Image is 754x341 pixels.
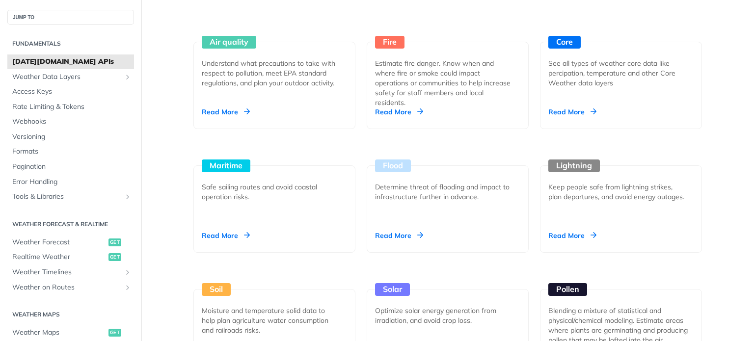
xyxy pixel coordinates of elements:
[12,328,106,338] span: Weather Maps
[536,129,706,253] a: Lightning Keep people safe from lightning strikes, plan departures, and avoid energy outages. Rea...
[375,107,423,117] div: Read More
[375,36,404,49] div: Fire
[7,175,134,189] a: Error Handling
[548,36,581,49] div: Core
[202,231,250,240] div: Read More
[202,107,250,117] div: Read More
[375,58,512,107] div: Estimate fire danger. Know when and where fire or smoke could impact operations or communities to...
[189,129,359,253] a: Maritime Safe sailing routes and avoid coastal operation risks. Read More
[202,182,339,202] div: Safe sailing routes and avoid coastal operation risks.
[7,250,134,264] a: Realtime Weatherget
[12,117,132,127] span: Webhooks
[124,73,132,81] button: Show subpages for Weather Data Layers
[202,36,256,49] div: Air quality
[7,144,134,159] a: Formats
[124,268,132,276] button: Show subpages for Weather Timelines
[12,283,121,292] span: Weather on Routes
[548,283,587,296] div: Pollen
[375,306,512,325] div: Optimize solar energy generation from irradiation, and avoid crop loss.
[12,72,121,82] span: Weather Data Layers
[12,132,132,142] span: Versioning
[375,283,410,296] div: Solar
[7,130,134,144] a: Versioning
[363,129,533,253] a: Flood Determine threat of flooding and impact to infrastructure further in advance. Read More
[7,265,134,280] a: Weather TimelinesShow subpages for Weather Timelines
[7,114,134,129] a: Webhooks
[548,107,596,117] div: Read More
[7,84,134,99] a: Access Keys
[202,159,250,172] div: Maritime
[536,5,706,129] a: Core See all types of weather core data like percipation, temperature and other Core Weather data...
[7,100,134,114] a: Rate Limiting & Tokens
[7,310,134,319] h2: Weather Maps
[12,252,106,262] span: Realtime Weather
[12,237,106,247] span: Weather Forecast
[108,253,121,261] span: get
[548,182,686,202] div: Keep people safe from lightning strikes, plan departures, and avoid energy outages.
[12,177,132,187] span: Error Handling
[548,231,596,240] div: Read More
[548,159,600,172] div: Lightning
[7,280,134,295] a: Weather on RoutesShow subpages for Weather on Routes
[202,306,339,335] div: Moisture and temperature solid data to help plan agriculture water consumption and railroads risks.
[7,10,134,25] button: JUMP TO
[12,147,132,157] span: Formats
[108,238,121,246] span: get
[12,102,132,112] span: Rate Limiting & Tokens
[7,325,134,340] a: Weather Mapsget
[548,58,686,88] div: See all types of weather core data like percipation, temperature and other Core Weather data layers
[12,87,132,97] span: Access Keys
[12,267,121,277] span: Weather Timelines
[12,57,132,67] span: [DATE][DOMAIN_NAME] APIs
[108,329,121,337] span: get
[375,159,411,172] div: Flood
[7,220,134,229] h2: Weather Forecast & realtime
[7,189,134,204] a: Tools & LibrariesShow subpages for Tools & Libraries
[12,192,121,202] span: Tools & Libraries
[124,193,132,201] button: Show subpages for Tools & Libraries
[202,283,231,296] div: Soil
[7,39,134,48] h2: Fundamentals
[189,5,359,129] a: Air quality Understand what precautions to take with respect to pollution, meet EPA standard regu...
[363,5,533,129] a: Fire Estimate fire danger. Know when and where fire or smoke could impact operations or communiti...
[202,58,339,88] div: Understand what precautions to take with respect to pollution, meet EPA standard regulations, and...
[12,162,132,172] span: Pagination
[7,70,134,84] a: Weather Data LayersShow subpages for Weather Data Layers
[124,284,132,291] button: Show subpages for Weather on Routes
[7,235,134,250] a: Weather Forecastget
[375,182,512,202] div: Determine threat of flooding and impact to infrastructure further in advance.
[7,54,134,69] a: [DATE][DOMAIN_NAME] APIs
[7,159,134,174] a: Pagination
[375,231,423,240] div: Read More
